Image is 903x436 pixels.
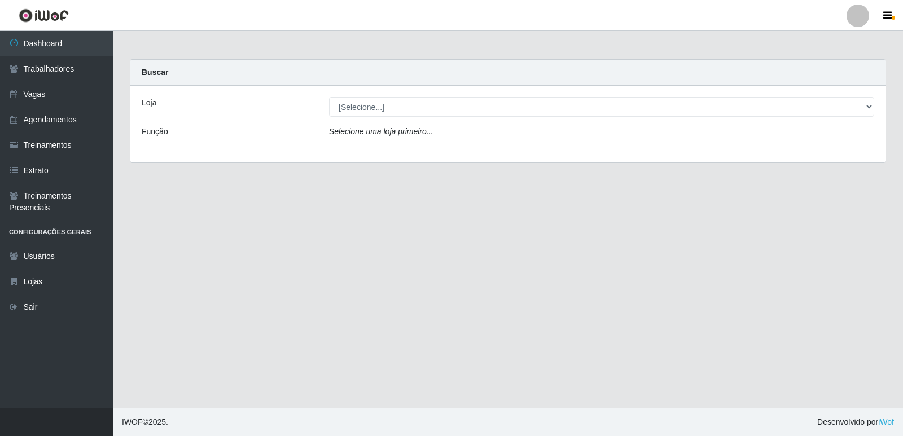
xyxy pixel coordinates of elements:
strong: Buscar [142,68,168,77]
label: Loja [142,97,156,109]
label: Função [142,126,168,138]
span: © 2025 . [122,416,168,428]
a: iWof [878,417,894,426]
span: IWOF [122,417,143,426]
img: CoreUI Logo [19,8,69,23]
span: Desenvolvido por [817,416,894,428]
i: Selecione uma loja primeiro... [329,127,433,136]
